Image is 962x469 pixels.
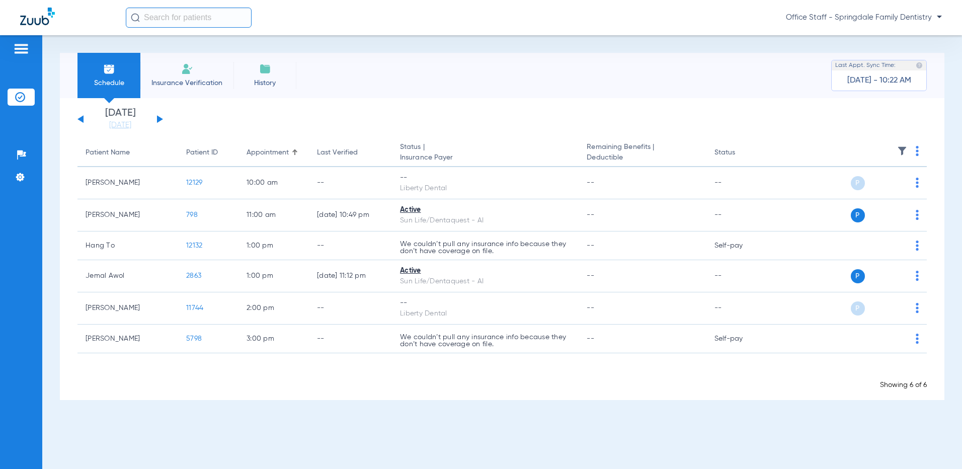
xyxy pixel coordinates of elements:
div: Last Verified [317,147,358,158]
td: Jemal Awol [77,260,178,292]
td: -- [706,199,774,231]
span: -- [587,335,594,342]
div: Patient ID [186,147,230,158]
div: Liberty Dental [400,308,571,319]
span: Deductible [587,152,698,163]
a: [DATE] [90,120,150,130]
span: 798 [186,211,198,218]
div: Patient Name [86,147,170,158]
span: 12132 [186,242,202,249]
span: Showing 6 of 6 [880,381,927,388]
span: -- [587,242,594,249]
img: group-dot-blue.svg [916,146,919,156]
td: [DATE] 10:49 PM [309,199,392,231]
td: -- [309,292,392,325]
img: group-dot-blue.svg [916,334,919,344]
td: -- [706,292,774,325]
p: We couldn’t pull any insurance info because they don’t have coverage on file. [400,334,571,348]
span: Insurance Verification [148,78,226,88]
th: Status | [392,139,579,167]
img: last sync help info [916,62,923,69]
span: 2863 [186,272,201,279]
span: P [851,208,865,222]
td: 1:00 PM [238,260,309,292]
li: [DATE] [90,108,150,130]
img: Search Icon [131,13,140,22]
td: Self-pay [706,231,774,260]
input: Search for patients [126,8,252,28]
img: filter.svg [897,146,907,156]
td: [PERSON_NAME] [77,199,178,231]
div: Sun Life/Dentaquest - AI [400,276,571,287]
div: Appointment [247,147,289,158]
span: Office Staff - Springdale Family Dentistry [786,13,942,23]
div: Liberty Dental [400,183,571,194]
td: -- [706,260,774,292]
img: group-dot-blue.svg [916,210,919,220]
span: History [241,78,289,88]
img: Manual Insurance Verification [181,63,193,75]
div: Patient ID [186,147,218,158]
td: 10:00 AM [238,167,309,199]
img: Schedule [103,63,115,75]
div: Active [400,266,571,276]
img: Zuub Logo [20,8,55,25]
iframe: Chat Widget [912,421,962,469]
span: -- [587,211,594,218]
td: -- [706,167,774,199]
span: Schedule [85,78,133,88]
div: Last Verified [317,147,384,158]
span: P [851,301,865,316]
span: 5798 [186,335,202,342]
th: Remaining Benefits | [579,139,706,167]
div: Appointment [247,147,301,158]
div: -- [400,298,571,308]
span: -- [587,272,594,279]
span: -- [587,304,594,311]
div: Patient Name [86,147,130,158]
span: 11744 [186,304,203,311]
div: Sun Life/Dentaquest - AI [400,215,571,226]
td: [PERSON_NAME] [77,292,178,325]
td: 1:00 PM [238,231,309,260]
span: Last Appt. Sync Time: [835,60,896,70]
img: group-dot-blue.svg [916,303,919,313]
td: [PERSON_NAME] [77,325,178,353]
span: P [851,176,865,190]
img: group-dot-blue.svg [916,178,919,188]
td: Hang To [77,231,178,260]
p: We couldn’t pull any insurance info because they don’t have coverage on file. [400,241,571,255]
span: 12129 [186,179,202,186]
img: hamburger-icon [13,43,29,55]
td: [DATE] 11:12 PM [309,260,392,292]
span: P [851,269,865,283]
img: group-dot-blue.svg [916,241,919,251]
td: 11:00 AM [238,199,309,231]
td: 2:00 PM [238,292,309,325]
td: [PERSON_NAME] [77,167,178,199]
img: group-dot-blue.svg [916,271,919,281]
td: Self-pay [706,325,774,353]
span: -- [587,179,594,186]
div: -- [400,173,571,183]
span: Insurance Payer [400,152,571,163]
span: [DATE] - 10:22 AM [847,75,911,86]
td: -- [309,325,392,353]
div: Active [400,205,571,215]
th: Status [706,139,774,167]
td: 3:00 PM [238,325,309,353]
td: -- [309,231,392,260]
img: History [259,63,271,75]
td: -- [309,167,392,199]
